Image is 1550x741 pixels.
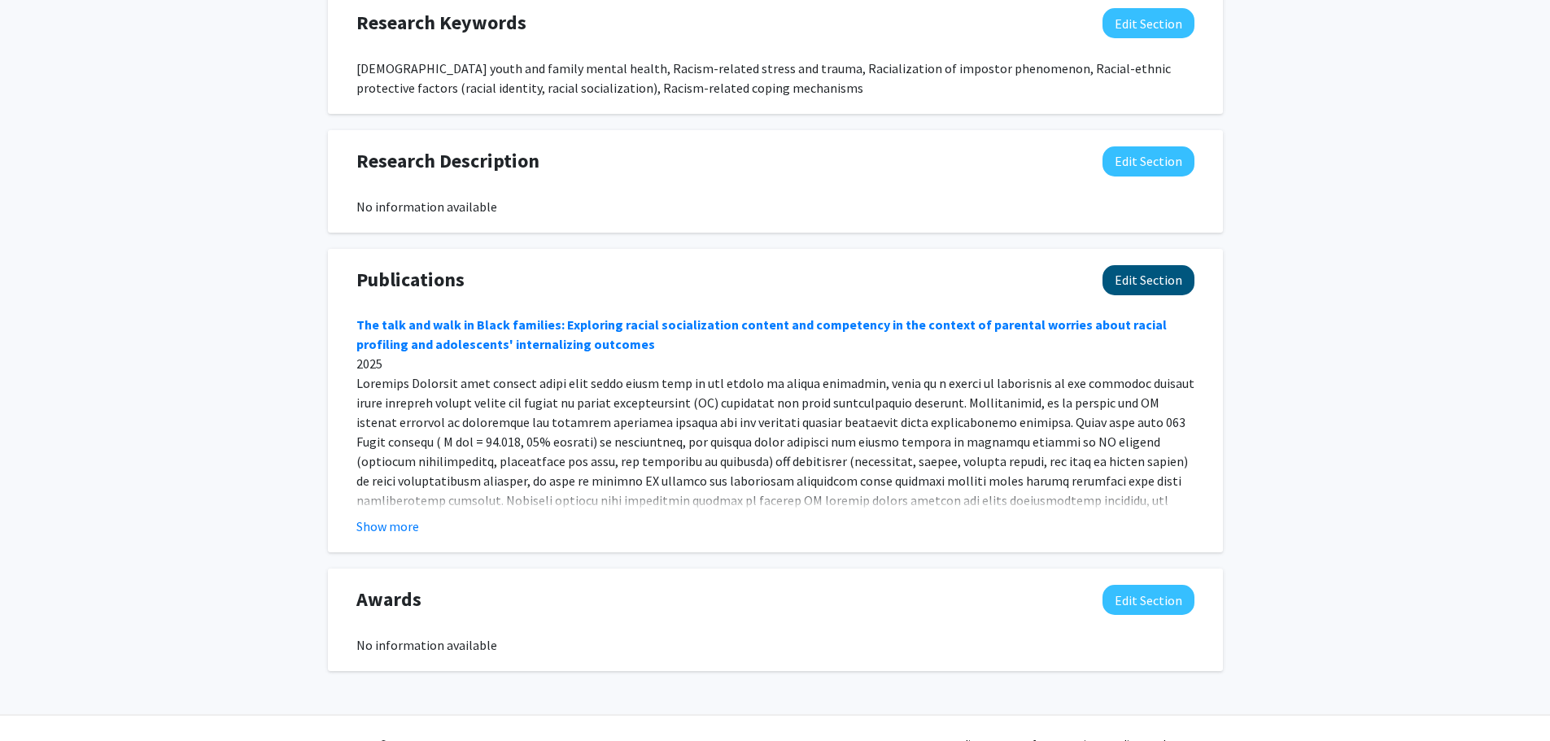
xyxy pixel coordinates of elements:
span: Research Description [356,146,539,176]
div: No information available [356,197,1194,216]
span: Research Keywords [356,8,526,37]
button: Edit Publications [1102,265,1194,295]
iframe: Chat [12,668,69,729]
button: Show more [356,517,419,536]
span: Publications [356,265,465,294]
a: The talk and walk in Black families: Exploring racial socialization content and competency in the... [356,316,1167,352]
button: Edit Research Description [1102,146,1194,177]
div: No information available [356,635,1194,655]
div: [DEMOGRAPHIC_DATA] youth and family mental health, Racism-related stress and trauma, Racializatio... [356,59,1194,98]
span: Awards [356,585,421,614]
button: Edit Research Keywords [1102,8,1194,38]
button: Edit Awards [1102,585,1194,615]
